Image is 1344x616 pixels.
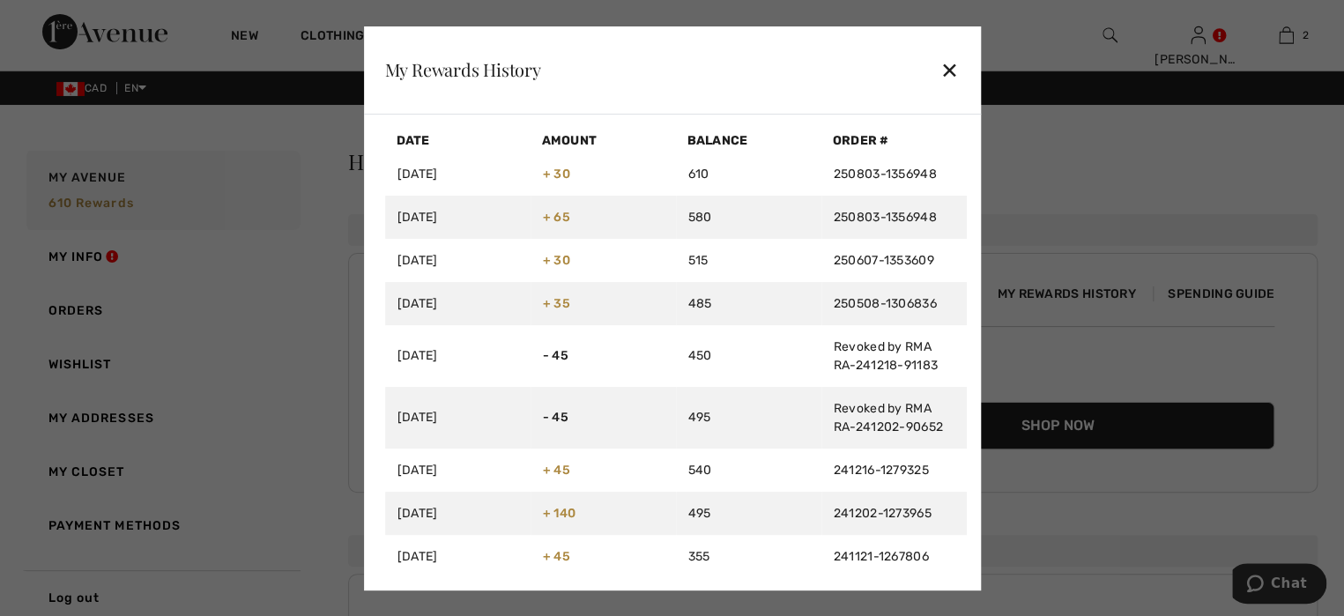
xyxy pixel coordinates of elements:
[676,152,821,196] td: 610
[385,387,531,449] td: [DATE]
[543,296,570,311] span: + 35
[676,196,821,239] td: 580
[834,296,937,311] a: 250508-1306836
[834,253,934,268] a: 250607-1353609
[385,325,531,387] td: [DATE]
[543,463,570,478] span: + 45
[940,51,959,88] div: ✕
[543,348,568,363] span: - 45
[676,449,821,492] td: 540
[834,167,937,182] a: 250803-1356948
[821,387,967,449] td: Revoked by RMA RA-241202-90652
[821,325,967,387] td: Revoked by RMA RA-241218-91183
[385,196,531,239] td: [DATE]
[543,167,570,182] span: + 30
[834,506,932,521] a: 241202-1273965
[821,129,967,152] th: Order #
[543,253,570,268] span: + 30
[385,282,531,325] td: [DATE]
[676,129,821,152] th: Balance
[385,129,531,152] th: Date
[39,12,75,28] span: Chat
[385,449,531,492] td: [DATE]
[676,492,821,535] td: 495
[676,239,821,282] td: 515
[385,152,531,196] td: [DATE]
[676,282,821,325] td: 485
[543,210,570,225] span: + 65
[385,239,531,282] td: [DATE]
[676,535,821,578] td: 355
[543,506,576,521] span: + 140
[543,549,570,564] span: + 45
[385,61,541,78] div: My Rewards History
[543,410,568,425] span: - 45
[676,387,821,449] td: 495
[834,210,937,225] a: 250803-1356948
[834,549,929,564] a: 241121-1267806
[385,535,531,578] td: [DATE]
[385,492,531,535] td: [DATE]
[834,463,929,478] a: 241216-1279325
[531,129,676,152] th: Amount
[676,325,821,387] td: 450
